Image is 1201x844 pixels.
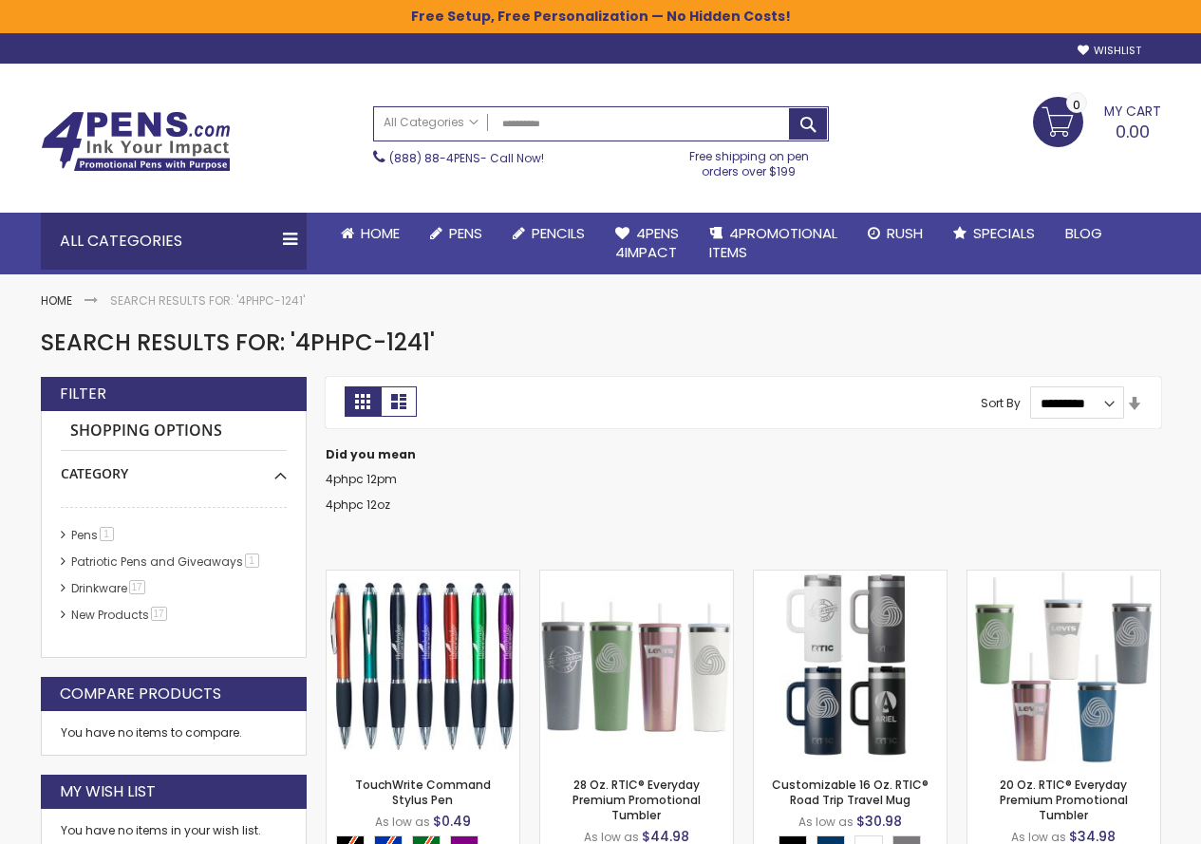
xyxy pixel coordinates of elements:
[389,150,544,166] span: - Call Now!
[1073,96,1080,114] span: 0
[375,814,430,830] span: As low as
[754,571,947,763] img: Customizable 16 Oz. RTIC® Road Trip Travel Mug
[600,213,694,274] a: 4Pens4impact
[853,213,938,254] a: Rush
[66,607,174,623] a: New Products17
[66,580,152,596] a: Drinkware17
[1050,213,1117,254] a: Blog
[389,150,480,166] a: (888) 88-4PENS
[981,395,1021,411] label: Sort By
[938,213,1050,254] a: Specials
[694,213,853,274] a: 4PROMOTIONALITEMS
[327,570,519,586] a: TouchWrite Command Stylus Pen
[361,223,400,243] span: Home
[41,213,307,270] div: All Categories
[615,223,679,262] span: 4Pens 4impact
[355,777,491,808] a: TouchWrite Command Stylus Pen
[61,823,287,838] div: You have no items in your wish list.
[532,223,585,243] span: Pencils
[129,580,145,594] span: 17
[41,292,72,309] a: Home
[540,571,733,763] img: 28 Oz. RTIC® Everyday Premium Promotional Tumbler
[433,812,471,831] span: $0.49
[798,814,854,830] span: As low as
[669,141,829,179] div: Free shipping on pen orders over $199
[326,497,390,513] a: 4phpc 12oz
[326,471,397,487] a: 4phpc 12pm
[345,386,381,417] strong: Grid
[1044,793,1201,844] iframe: Google Customer Reviews
[1033,97,1161,144] a: 0.00 0
[967,570,1160,586] a: 20 Oz. RTIC® Everyday Premium Promotional Tumbler
[540,570,733,586] a: 28 Oz. RTIC® Everyday Premium Promotional Tumbler
[66,527,121,543] a: Pens1
[326,447,1161,462] dt: Did you mean
[41,711,307,756] div: You have no items to compare.
[772,777,929,808] a: Customizable 16 Oz. RTIC® Road Trip Travel Mug
[327,571,519,763] img: TouchWrite Command Stylus Pen
[973,223,1035,243] span: Specials
[1078,44,1141,58] a: Wishlist
[245,553,259,568] span: 1
[449,223,482,243] span: Pens
[1116,120,1150,143] span: 0.00
[1000,777,1128,823] a: 20 Oz. RTIC® Everyday Premium Promotional Tumbler
[1065,223,1102,243] span: Blog
[709,223,837,262] span: 4PROMOTIONAL ITEMS
[61,451,287,483] div: Category
[572,777,701,823] a: 28 Oz. RTIC® Everyday Premium Promotional Tumbler
[41,111,231,172] img: 4Pens Custom Pens and Promotional Products
[967,571,1160,763] img: 20 Oz. RTIC® Everyday Premium Promotional Tumbler
[497,213,600,254] a: Pencils
[856,812,902,831] span: $30.98
[754,570,947,586] a: Customizable 16 Oz. RTIC® Road Trip Travel Mug
[66,553,266,570] a: Patriotic Pens and Giveaways1
[415,213,497,254] a: Pens
[151,607,167,621] span: 17
[374,107,488,139] a: All Categories
[61,411,287,452] strong: Shopping Options
[60,781,156,802] strong: My Wish List
[60,684,221,704] strong: Compare Products
[887,223,923,243] span: Rush
[41,327,435,358] span: Search results for: '4PHPC-1241'
[384,115,479,130] span: All Categories
[110,292,305,309] strong: Search results for: '4PHPC-1241'
[326,213,415,254] a: Home
[60,384,106,404] strong: Filter
[100,527,114,541] span: 1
